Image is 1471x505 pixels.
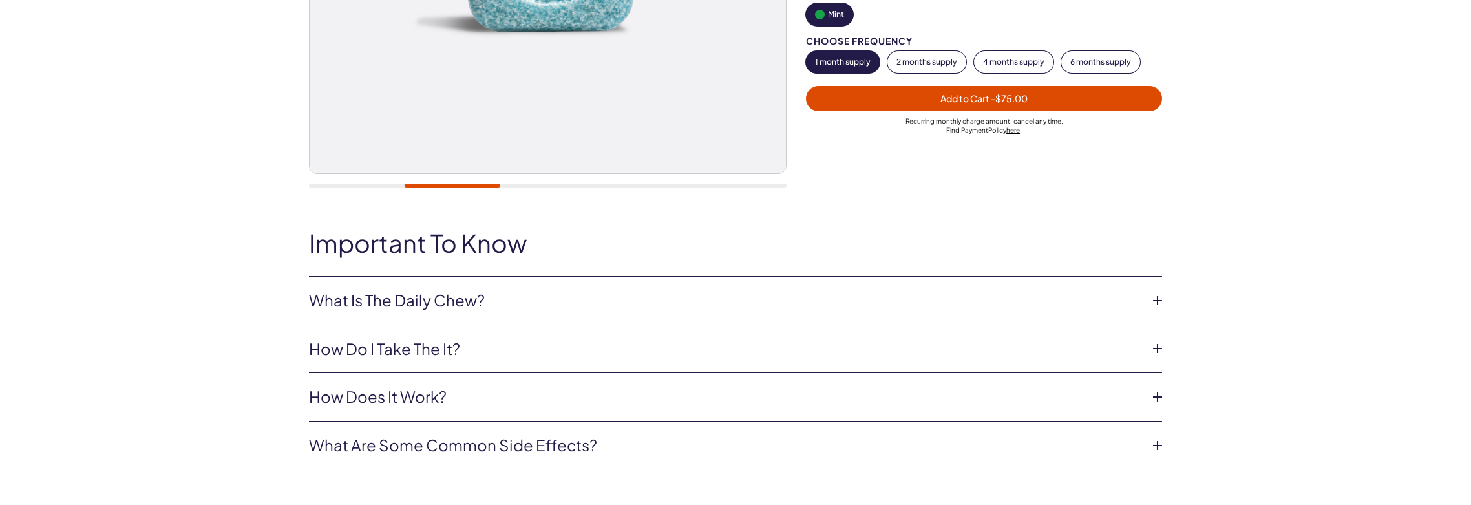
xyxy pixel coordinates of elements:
div: Choose Frequency [806,36,1162,46]
a: What Is The Daily Chew? [309,290,1141,312]
span: Find Payment [946,126,988,134]
button: 1 month supply [806,51,880,73]
button: Add to Cart -$75.00 [806,86,1162,111]
button: 4 months supply [974,51,1053,73]
a: How Does it Work? [309,386,1141,408]
button: 2 months supply [887,51,966,73]
button: Mint [806,3,853,26]
span: Add to Cart [940,92,1028,104]
div: Recurring monthly charge amount , cancel any time. Policy . [806,116,1162,134]
a: here [1006,126,1020,134]
a: How do i take the it? [309,338,1141,360]
button: 6 months supply [1061,51,1140,73]
span: - $75.00 [991,92,1028,104]
h2: Important To Know [309,230,1162,257]
a: What are some common side effects? [309,435,1141,457]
